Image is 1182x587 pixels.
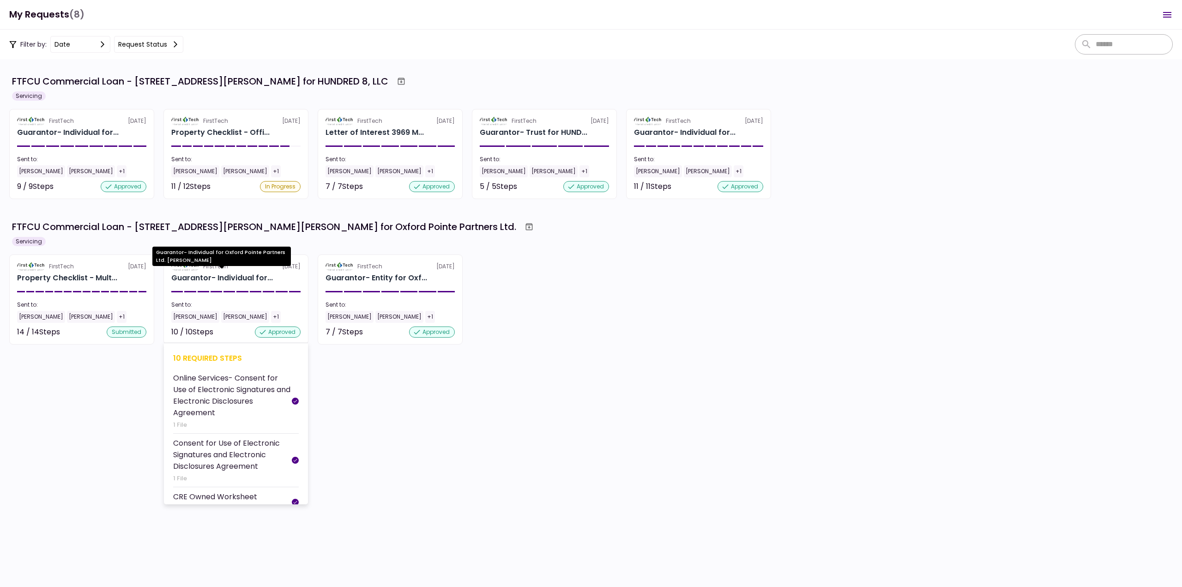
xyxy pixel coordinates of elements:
[17,117,146,125] div: [DATE]
[171,117,199,125] img: Partner logo
[67,311,115,323] div: [PERSON_NAME]
[171,301,301,309] div: Sent to:
[9,36,183,53] div: Filter by:
[171,272,273,284] div: Guarantor- Individual for Oxford Pointe Partners Ltd. Mark Steffenssen
[271,311,281,323] div: +1
[326,155,455,163] div: Sent to:
[221,165,269,177] div: [PERSON_NAME]
[425,311,435,323] div: +1
[480,127,587,138] div: Guarantor- Trust for HUNDRED 8, LLC Jung In Woo Trust
[326,327,363,338] div: 7 / 7 Steps
[409,327,455,338] div: approved
[12,220,516,234] div: FTFCU Commercial Loan - [STREET_ADDRESS][PERSON_NAME][PERSON_NAME] for Oxford Pointe Partners Ltd.
[480,181,517,192] div: 5 / 5 Steps
[634,127,736,138] div: Guarantor- Individual for HUNDRED 8, LLC Suzie Woo
[326,272,427,284] div: Guarantor- Entity for Oxford Pointe Partners Ltd. Oxford Pointe I, LC
[718,181,763,192] div: approved
[480,117,609,125] div: [DATE]
[101,181,146,192] div: approved
[17,155,146,163] div: Sent to:
[1156,4,1178,26] button: Open menu
[17,165,65,177] div: [PERSON_NAME]
[17,262,45,271] img: Partner logo
[171,181,211,192] div: 11 / 12 Steps
[17,301,146,309] div: Sent to:
[634,117,763,125] div: [DATE]
[221,311,269,323] div: [PERSON_NAME]
[17,127,119,138] div: Guarantor- Individual for HUNDRED 8, LLC Jung In Woo
[9,5,84,24] h1: My Requests
[171,155,301,163] div: Sent to:
[173,372,292,418] div: Online Services- Consent for Use of Electronic Signatures and Electronic Disclosures Agreement
[480,165,528,177] div: [PERSON_NAME]
[579,165,589,177] div: +1
[171,117,301,125] div: [DATE]
[326,262,455,271] div: [DATE]
[67,165,115,177] div: [PERSON_NAME]
[634,181,671,192] div: 11 / 11 Steps
[480,117,508,125] img: Partner logo
[17,262,146,271] div: [DATE]
[480,155,609,163] div: Sent to:
[634,155,763,163] div: Sent to:
[666,117,691,125] div: FirstTech
[684,165,732,177] div: [PERSON_NAME]
[173,491,257,502] div: CRE Owned Worksheet
[203,117,228,125] div: FirstTech
[17,327,60,338] div: 14 / 14 Steps
[357,262,382,271] div: FirstTech
[12,237,46,246] div: Servicing
[326,301,455,309] div: Sent to:
[69,5,84,24] span: (8)
[17,181,54,192] div: 9 / 9 Steps
[326,165,374,177] div: [PERSON_NAME]
[171,327,213,338] div: 10 / 10 Steps
[171,311,219,323] div: [PERSON_NAME]
[173,437,292,472] div: Consent for Use of Electronic Signatures and Electronic Disclosures Agreement
[50,36,110,53] button: date
[17,272,117,284] div: Property Checklist - Multi-Family for Oxford Pointe Partners Ltd. 804 Dr Martin Luther King Jr. D...
[260,181,301,192] div: In Progress
[357,117,382,125] div: FirstTech
[54,39,70,49] div: date
[634,165,682,177] div: [PERSON_NAME]
[393,73,410,90] button: Archive workflow
[326,127,424,138] div: Letter of Interest 3969 Morse Crossing Columbus
[375,165,423,177] div: [PERSON_NAME]
[563,181,609,192] div: approved
[49,262,74,271] div: FirstTech
[173,352,299,364] div: 10 required steps
[114,36,183,53] button: Request status
[326,181,363,192] div: 7 / 7 Steps
[521,218,537,235] button: Archive workflow
[17,117,45,125] img: Partner logo
[326,311,374,323] div: [PERSON_NAME]
[530,165,578,177] div: [PERSON_NAME]
[326,117,455,125] div: [DATE]
[107,327,146,338] div: submitted
[117,311,127,323] div: +1
[117,165,127,177] div: +1
[512,117,537,125] div: FirstTech
[49,117,74,125] div: FirstTech
[152,247,291,266] div: Guarantor- Individual for Oxford Pointe Partners Ltd. [PERSON_NAME]
[12,74,388,88] div: FTFCU Commercial Loan - [STREET_ADDRESS][PERSON_NAME] for HUNDRED 8, LLC
[271,165,281,177] div: +1
[171,165,219,177] div: [PERSON_NAME]
[12,91,46,101] div: Servicing
[375,311,423,323] div: [PERSON_NAME]
[171,127,270,138] div: Property Checklist - Office Retail for HUNDRED 8, LLC 3969 Morse Crossing
[326,117,354,125] img: Partner logo
[173,420,292,430] div: 1 File
[634,117,662,125] img: Partner logo
[17,311,65,323] div: [PERSON_NAME]
[734,165,743,177] div: +1
[173,474,292,483] div: 1 File
[409,181,455,192] div: approved
[326,262,354,271] img: Partner logo
[255,327,301,338] div: approved
[425,165,435,177] div: +1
